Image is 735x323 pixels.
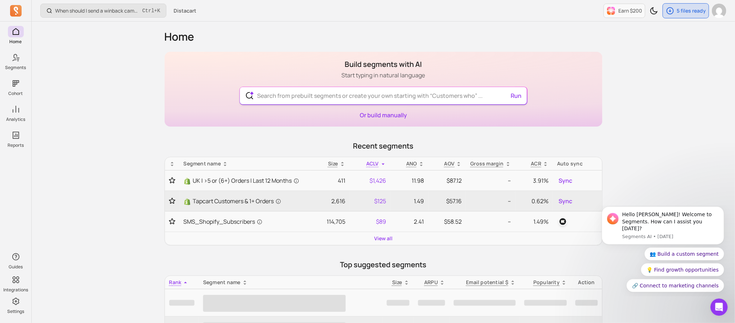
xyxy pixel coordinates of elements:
iframe: Intercom live chat [711,299,728,316]
p: Home [10,39,22,45]
img: Shopify [184,198,191,205]
kbd: Ctrl [142,7,154,14]
p: -- [470,217,511,226]
span: ‌ [387,300,409,306]
a: View all [374,235,393,242]
div: Action [575,279,597,286]
span: UK | >5 or (6+) Orders | Last 12 Months [193,176,299,185]
p: Settings [7,309,24,314]
span: ‌ [575,300,597,306]
a: ShopifyTapcart Customers & 1+ Orders [184,197,306,205]
span: Size [392,279,402,286]
div: Segment name [203,279,378,286]
span: ‌ [418,300,445,306]
p: 114,705 [315,217,345,226]
p: Segments [5,65,26,70]
img: avatar [712,4,726,18]
p: 1.49% [520,217,548,226]
p: 1.49 [395,197,424,205]
a: SMS_Shopify_Subscribers [184,217,306,226]
span: Distacart [174,7,196,14]
div: Auto sync [557,160,597,167]
button: klaviyo [557,216,569,227]
p: 11.98 [395,176,424,185]
p: Earn $200 [618,7,642,14]
h1: Build segments with AI [342,59,425,69]
span: ANO [406,160,417,167]
button: Toggle dark mode [647,4,661,18]
span: + [142,7,160,14]
p: 2.41 [395,217,424,226]
p: -- [470,197,511,205]
p: $57.16 [433,197,462,205]
p: Gross margin [470,160,504,167]
p: 3.91% [520,176,548,185]
img: Shopify [184,178,191,185]
span: Sync [559,197,572,205]
a: Or build manually [360,111,407,119]
button: Toggle favorite [169,197,175,205]
p: 5 files ready [677,7,706,14]
p: $58.52 [433,217,462,226]
p: Start typing in natural language [342,71,425,79]
a: ShopifyUK | >5 or (6+) Orders | Last 12 Months [184,176,306,185]
button: Toggle favorite [169,177,175,184]
p: Popularity [533,279,560,286]
p: When should I send a winback campaign to prevent churn? [55,7,139,14]
p: Analytics [6,117,25,122]
kbd: K [157,8,160,14]
p: Top suggested segments [165,260,602,270]
span: Rank [169,279,181,286]
iframe: Intercom notifications message [591,206,735,296]
p: -- [470,176,511,185]
img: klaviyo [559,217,567,226]
span: ‌ [203,295,346,312]
button: Toggle favorite [169,218,175,225]
h1: Home [165,30,602,43]
p: Email potential $ [466,279,509,286]
p: $87.12 [433,176,462,185]
span: SMS_Shopify_Subscribers [184,217,263,226]
p: Recent segments [165,141,602,151]
p: 411 [315,176,345,185]
span: Tapcart Customers & 1+ Orders [193,197,281,205]
p: 0.62% [520,197,548,205]
button: 5 files ready [663,3,709,18]
span: ACLV [366,160,379,167]
button: Earn $200 [604,4,645,18]
button: Distacart [169,4,201,17]
p: Guides [9,264,23,270]
button: Sync [557,175,574,186]
span: ‌ [524,300,567,306]
p: $89 [354,217,386,226]
span: Size [328,160,338,167]
p: $125 [354,197,386,205]
p: ACR [531,160,542,167]
div: Segment name [184,160,306,167]
button: Guides [8,250,24,271]
p: Integrations [3,287,28,293]
p: AOV [444,160,455,167]
span: ‌ [454,300,516,306]
p: 2,616 [315,197,345,205]
p: $1,426 [354,176,386,185]
span: Sync [559,176,572,185]
p: Reports [8,142,24,148]
input: Search from prebuilt segments or create your own starting with “Customers who” ... [251,87,515,104]
p: Cohort [9,91,23,96]
button: When should I send a winback campaign to prevent churn?Ctrl+K [40,4,166,18]
button: Sync [557,195,574,207]
span: ‌ [169,300,194,306]
button: Run [508,88,525,103]
p: ARPU [424,279,438,286]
